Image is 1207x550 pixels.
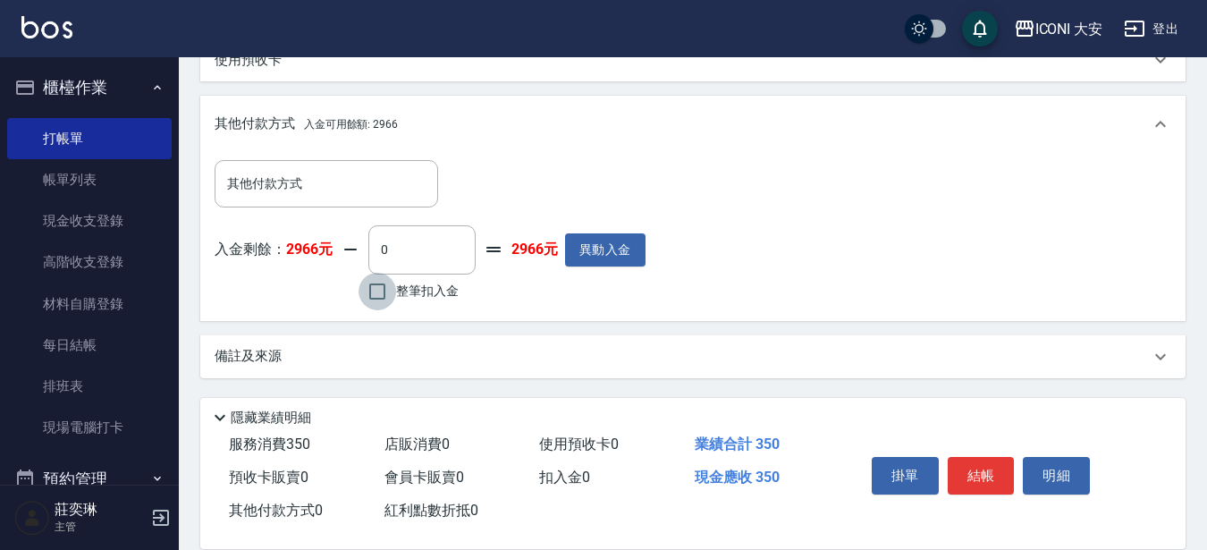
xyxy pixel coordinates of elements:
span: 業績合計 350 [695,436,780,453]
span: 現金應收 350 [695,469,780,486]
img: Logo [21,16,72,38]
span: 預收卡販賣 0 [229,469,308,486]
a: 帳單列表 [7,159,172,200]
a: 現場電腦打卡 [7,407,172,448]
a: 材料自購登錄 [7,283,172,325]
button: 異動入金 [565,233,646,267]
button: save [962,11,998,47]
strong: 2966元 [286,241,333,258]
a: 打帳單 [7,118,172,159]
button: 掛單 [872,457,939,495]
button: 結帳 [948,457,1015,495]
button: 櫃檯作業 [7,64,172,111]
img: Person [14,500,50,536]
button: ICONI 大安 [1007,11,1110,47]
div: ICONI 大安 [1035,18,1103,40]
a: 現金收支登錄 [7,200,172,241]
div: 其他付款方式入金可用餘額: 2966 [200,96,1186,153]
p: 使用預收卡 [215,51,282,70]
button: 登出 [1117,13,1186,46]
a: 每日結帳 [7,325,172,366]
p: 入金剩餘： [215,241,333,259]
span: 入金可用餘額: 2966 [304,118,398,131]
span: 服務消費 350 [229,436,310,453]
div: 備註及來源 [200,335,1186,378]
a: 高階收支登錄 [7,241,172,283]
p: 備註及來源 [215,347,282,366]
span: 整筆扣入金 [396,282,459,300]
span: 使用預收卡 0 [539,436,619,453]
span: 店販消費 0 [384,436,450,453]
p: 主管 [55,519,146,535]
span: 其他付款方式 0 [229,502,323,519]
button: 預約管理 [7,456,172,503]
a: 排班表 [7,366,172,407]
p: 其他付款方式 [215,114,398,134]
button: 明細 [1023,457,1090,495]
strong: 2966元 [511,241,558,259]
div: 使用預收卡 [200,38,1186,81]
span: 扣入金 0 [539,469,590,486]
h5: 莊奕琳 [55,501,146,519]
span: 紅利點數折抵 0 [384,502,478,519]
p: 隱藏業績明細 [231,409,311,427]
span: 會員卡販賣 0 [384,469,464,486]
